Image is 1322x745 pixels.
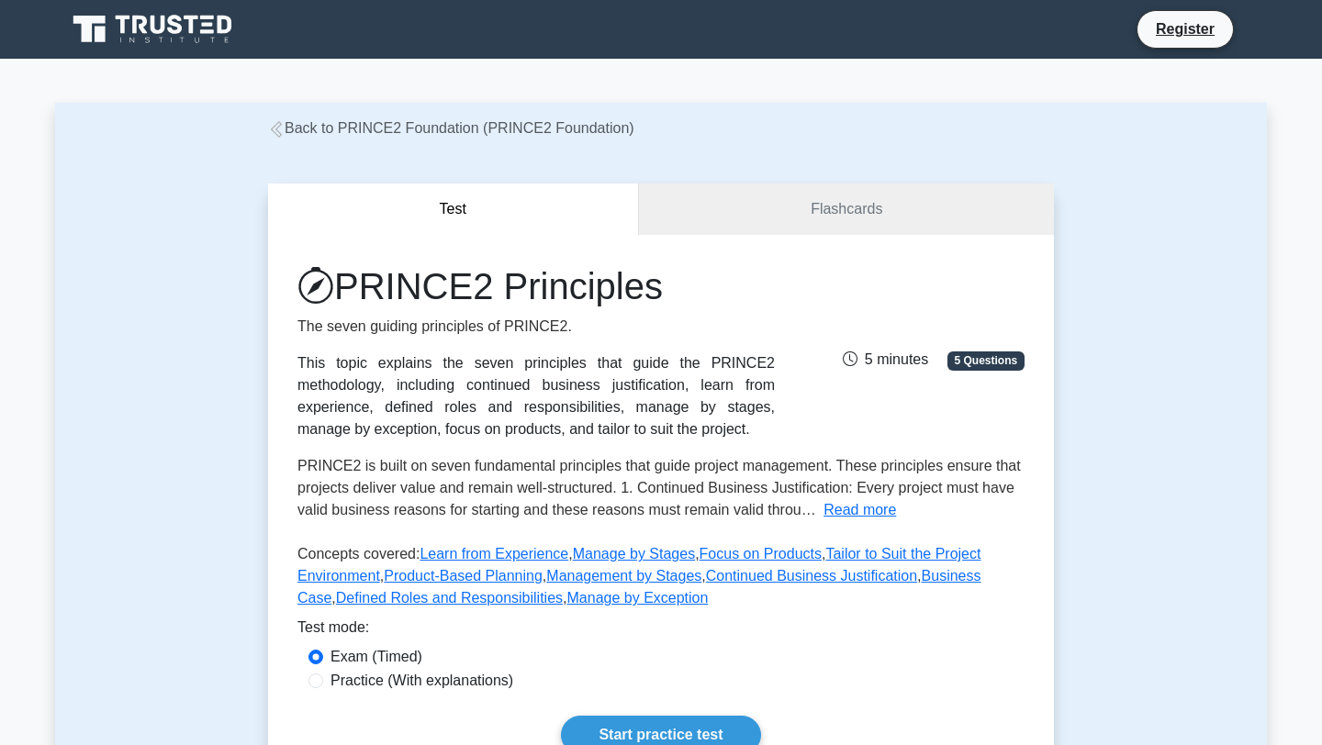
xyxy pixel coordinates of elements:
[706,568,917,584] a: Continued Business Justification
[268,183,639,236] button: Test
[330,670,513,692] label: Practice (With explanations)
[567,590,709,606] a: Manage by Exception
[947,351,1025,370] span: 5 Questions
[1145,17,1226,40] a: Register
[573,546,695,562] a: Manage by Stages
[700,546,822,562] a: Focus on Products
[330,646,422,668] label: Exam (Timed)
[420,546,568,562] a: Learn from Experience
[297,458,1021,517] span: PRINCE2 is built on seven fundamental principles that guide project management. These principles ...
[384,568,543,584] a: Product-Based Planning
[336,590,563,606] a: Defined Roles and Responsibilities
[297,617,1025,646] div: Test mode:
[268,120,634,136] a: Back to PRINCE2 Foundation (PRINCE2 Foundation)
[297,316,775,338] p: The seven guiding principles of PRINCE2.
[843,351,928,367] span: 5 minutes
[297,352,775,440] div: This topic explains the seven principles that guide the PRINCE2 methodology, including continued ...
[546,568,701,584] a: Management by Stages
[639,183,1054,236] a: Flashcards
[297,543,1025,617] p: Concepts covered: , , , , , , , , ,
[823,499,896,521] button: Read more
[297,264,775,308] h1: PRINCE2 Principles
